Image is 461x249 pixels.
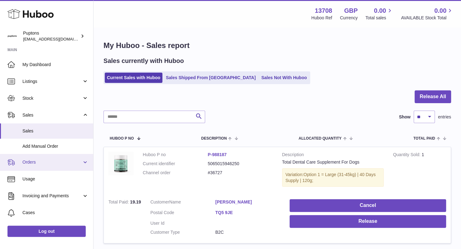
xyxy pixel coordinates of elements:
[22,62,89,68] span: My Dashboard
[215,199,280,205] a: [PERSON_NAME]
[415,90,451,103] button: Release All
[22,159,82,165] span: Orders
[259,73,309,83] a: Sales Not With Huboo
[401,7,454,21] a: 0.00 AVAILABLE Stock Total
[150,199,169,204] span: Customer
[208,161,272,167] dd: 5065015946250
[215,229,280,235] dd: B2C
[388,147,451,195] td: 1
[22,95,82,101] span: Stock
[7,31,17,41] img: hello@puptons.com
[290,199,446,212] button: Cancel
[23,36,92,41] span: [EMAIL_ADDRESS][DOMAIN_NAME]
[393,152,422,159] strong: Quantity Sold
[438,114,451,120] span: entries
[282,159,384,165] div: Total Dental Care Supplement For Dogs
[150,199,215,207] dt: Name
[401,15,454,21] span: AVAILABLE Stock Total
[201,136,227,141] span: Description
[399,114,411,120] label: Show
[208,170,272,176] dd: #36727
[315,7,332,15] strong: 13708
[22,210,89,216] span: Cases
[22,128,89,134] span: Sales
[215,210,280,216] a: TQ5 9JE
[150,210,215,217] dt: Postal Code
[103,41,451,50] h1: My Huboo - Sales report
[7,226,86,237] a: Log out
[22,193,82,199] span: Invoicing and Payments
[365,15,393,21] span: Total sales
[150,220,215,226] dt: User Id
[103,57,184,65] h2: Sales currently with Huboo
[22,112,82,118] span: Sales
[344,7,358,15] strong: GBP
[299,136,342,141] span: ALLOCATED Quantity
[22,176,89,182] span: Usage
[110,136,134,141] span: Huboo P no
[286,172,376,183] span: Option 1 = Large (31-45kg) | 40 Days Supply | 120g;
[150,229,215,235] dt: Customer Type
[130,199,141,204] span: 19.19
[413,136,435,141] span: Total paid
[143,161,208,167] dt: Current identifier
[434,7,446,15] span: 0.00
[22,143,89,149] span: Add Manual Order
[282,152,384,159] strong: Description
[108,152,133,175] img: TotalDentalCarePowder120.jpg
[365,7,393,21] a: 0.00 Total sales
[108,199,130,206] strong: Total Paid
[164,73,258,83] a: Sales Shipped From [GEOGRAPHIC_DATA]
[105,73,162,83] a: Current Sales with Huboo
[22,79,82,84] span: Listings
[143,170,208,176] dt: Channel order
[143,152,208,158] dt: Huboo P no
[290,215,446,228] button: Release
[23,30,79,42] div: Puptons
[374,7,386,15] span: 0.00
[340,15,358,21] div: Currency
[208,152,227,157] a: P-988187
[311,15,332,21] div: Huboo Ref
[282,168,384,187] div: Variation:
